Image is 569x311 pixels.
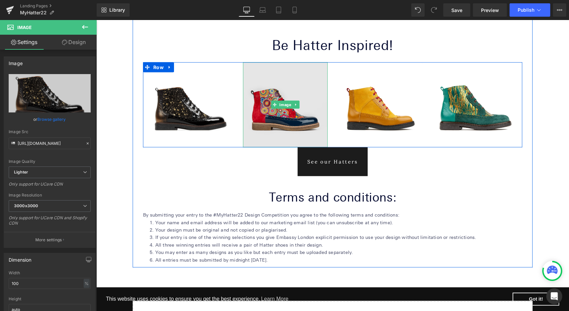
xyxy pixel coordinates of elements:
[35,237,62,243] p: More settings
[9,278,91,289] input: auto
[9,116,91,123] div: or
[20,10,47,15] span: MyHatter22
[109,7,125,13] span: Library
[546,288,562,304] div: Open Intercom Messenger
[9,253,32,263] div: Dimension
[473,3,507,17] a: Preview
[239,3,255,17] a: Desktop
[9,129,91,134] div: Image Src
[9,215,91,230] div: Only support for UCare CDN and Shopify CDN
[14,203,38,208] b: 3000x3000
[9,271,91,275] div: Width
[52,214,426,222] li: If your entry is one of the winning selections you give Embassy London explicit permission to use...
[38,113,66,125] a: Browse gallery
[9,159,91,164] div: Image Quality
[451,7,462,14] span: Save
[427,3,441,17] button: Redo
[510,3,550,17] button: Publish
[196,81,203,89] a: Expand / Collapse
[255,3,271,17] a: Laptop
[55,42,69,52] span: Row
[518,7,534,13] span: Publish
[271,3,287,17] a: Tablet
[47,192,426,244] div: By submitting your entry to the #MyHatter22 Design Competition you agree to the following terms a...
[9,137,91,149] input: Link
[47,8,426,42] h1: Be Hatter Inspired!
[84,279,90,288] div: %
[47,170,426,185] h1: Terms and conditions:
[52,207,426,214] li: Your design must be original and not copied or plagiarised.
[52,237,426,244] li: All entries must be submitted by midnight [DATE].
[9,57,23,66] div: Image
[52,200,426,207] li: Your name and email address will be added to our marketing email list (you can unsubscribe at any...
[52,229,426,237] li: You may enter as many designs as you like but each entry must be uploaded separately.
[481,7,499,14] span: Preview
[17,25,32,30] span: Image
[211,138,262,146] span: See our Hatters
[411,3,425,17] button: Undo
[14,170,28,175] b: Lighter
[20,3,97,9] a: Landing Pages
[52,222,426,229] li: All three winning entries will receive a pair of Hatter shoes in their design.
[9,182,91,191] div: Only support for UCare CDN
[182,81,196,89] span: Image
[201,127,272,157] a: See our Hatters
[50,35,98,50] a: Design
[69,42,78,52] a: Expand / Collapse
[9,297,91,301] div: Height
[287,3,303,17] a: Mobile
[553,3,566,17] button: More
[9,193,91,198] div: Image Resolution
[97,3,130,17] a: New Library
[4,232,95,248] button: More settings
